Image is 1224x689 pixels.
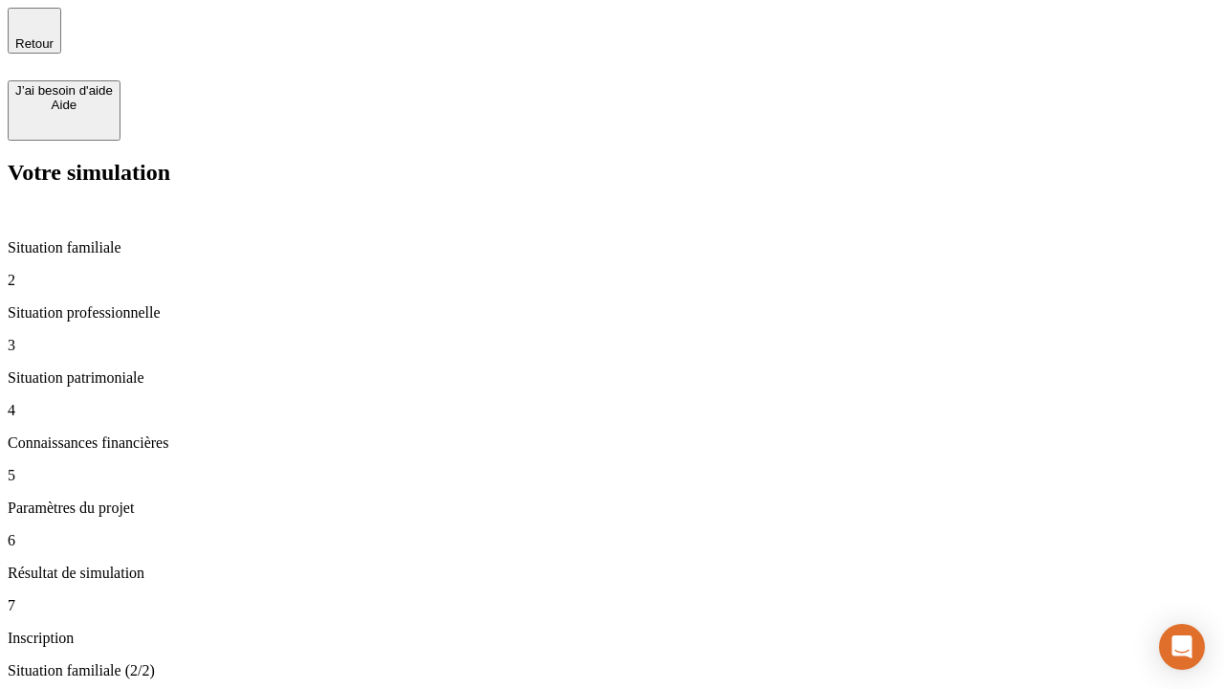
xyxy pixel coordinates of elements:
p: 5 [8,467,1216,484]
div: Open Intercom Messenger [1159,624,1205,670]
div: J’ai besoin d'aide [15,83,113,98]
p: 7 [8,597,1216,614]
p: Paramètres du projet [8,500,1216,517]
p: 4 [8,402,1216,419]
button: Retour [8,8,61,54]
p: Situation patrimoniale [8,369,1216,387]
p: Connaissances financières [8,434,1216,452]
p: Situation familiale (2/2) [8,662,1216,679]
p: 3 [8,337,1216,354]
span: Retour [15,36,54,51]
h2: Votre simulation [8,160,1216,186]
p: Situation professionnelle [8,304,1216,322]
p: 2 [8,272,1216,289]
p: Résultat de simulation [8,565,1216,582]
button: J’ai besoin d'aideAide [8,80,120,141]
p: Situation familiale [8,239,1216,256]
p: 6 [8,532,1216,549]
div: Aide [15,98,113,112]
p: Inscription [8,630,1216,647]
